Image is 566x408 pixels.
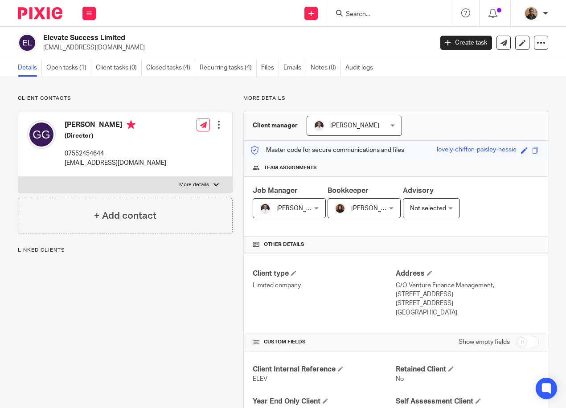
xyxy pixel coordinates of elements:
p: [GEOGRAPHIC_DATA] [396,308,539,317]
p: [EMAIL_ADDRESS][DOMAIN_NAME] [43,43,427,52]
p: Linked clients [18,247,233,254]
img: dom%20slack.jpg [314,120,324,131]
a: Open tasks (1) [46,59,91,77]
div: lovely-chiffon-paisley-nessie [437,145,517,155]
span: [PERSON_NAME] [351,205,400,212]
span: Bookkeeper [328,187,369,194]
i: Primary [127,120,135,129]
p: 07552454644 [65,149,166,158]
span: Other details [264,241,304,248]
a: Emails [283,59,306,77]
span: Advisory [403,187,434,194]
input: Search [345,11,425,19]
h4: Client type [253,269,396,278]
p: Master code for secure communications and files [250,146,404,155]
h4: + Add contact [94,209,156,223]
span: Job Manager [253,187,298,194]
h2: Elevate Success Limited [43,33,350,43]
span: No [396,376,404,382]
a: Recurring tasks (4) [200,59,257,77]
p: C/O Venture Finance Management, [STREET_ADDRESS] [396,281,539,299]
p: Client contacts [18,95,233,102]
p: More details [243,95,548,102]
span: Not selected [410,205,446,212]
p: [EMAIL_ADDRESS][DOMAIN_NAME] [65,159,166,167]
span: ELEV [253,376,267,382]
h4: Self Assessment Client [396,397,539,406]
label: Show empty fields [459,338,510,347]
h4: Year End Only Client [253,397,396,406]
p: Limited company [253,281,396,290]
h3: Client manager [253,121,298,130]
span: [PERSON_NAME] [276,205,325,212]
p: More details [179,181,209,188]
h4: Client Internal Reference [253,365,396,374]
a: Client tasks (0) [96,59,142,77]
span: [PERSON_NAME] [330,122,379,129]
a: Audit logs [345,59,377,77]
a: Details [18,59,42,77]
h4: Address [396,269,539,278]
img: svg%3E [27,120,56,149]
img: WhatsApp%20Image%202025-04-23%20.jpg [524,6,538,20]
h5: (Director) [65,131,166,140]
h4: CUSTOM FIELDS [253,339,396,346]
img: Pixie [18,7,62,19]
img: dom%20slack.jpg [260,203,271,214]
span: Team assignments [264,164,317,171]
h4: [PERSON_NAME] [65,120,166,131]
img: Headshot.jpg [335,203,345,214]
a: Create task [440,36,492,50]
a: Files [261,59,279,77]
h4: Retained Client [396,365,539,374]
p: [STREET_ADDRESS] [396,299,539,308]
a: Notes (0) [311,59,341,77]
img: svg%3E [18,33,37,52]
a: Closed tasks (4) [146,59,195,77]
